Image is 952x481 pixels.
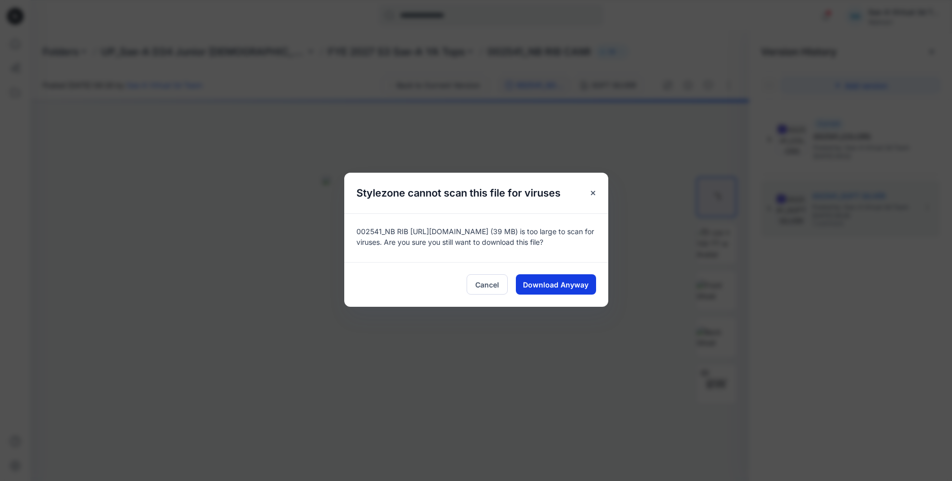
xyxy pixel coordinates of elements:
[584,184,602,202] button: Close
[523,279,588,290] span: Download Anyway
[475,279,499,290] span: Cancel
[344,213,608,262] div: 002541_NB RIB [URL][DOMAIN_NAME] (39 MB) is too large to scan for viruses. Are you sure you still...
[467,274,508,295] button: Cancel
[516,274,596,295] button: Download Anyway
[344,173,573,213] h5: Stylezone cannot scan this file for viruses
